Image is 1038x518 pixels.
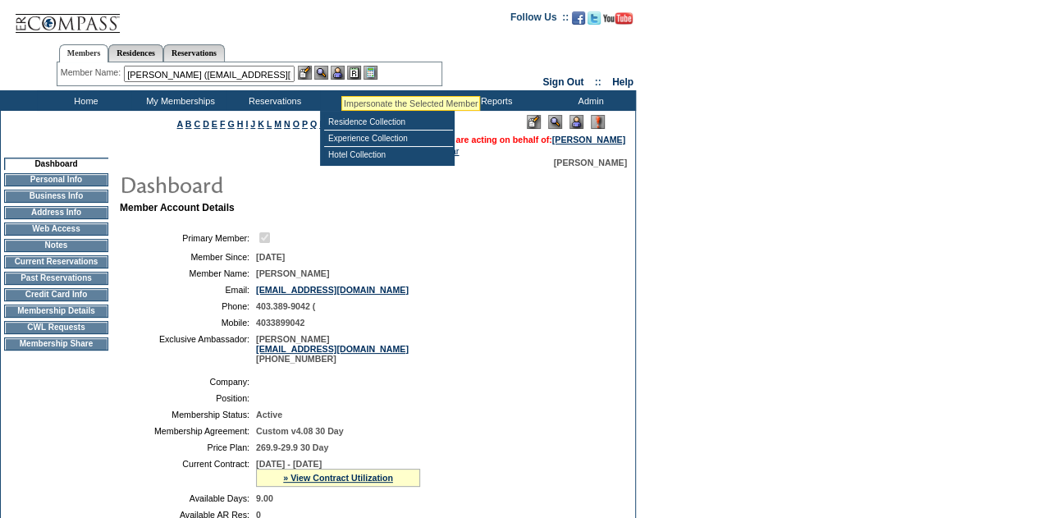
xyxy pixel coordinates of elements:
td: My Memberships [131,90,226,111]
td: Current Contract: [126,459,249,487]
td: Follow Us :: [510,10,569,30]
img: View [314,66,328,80]
td: Membership Details [4,305,108,318]
a: [EMAIL_ADDRESS][DOMAIN_NAME] [256,344,409,354]
img: View Mode [548,115,562,129]
td: Credit Card Info [4,288,108,301]
img: pgTtlDashboard.gif [119,167,447,200]
a: Residences [108,44,163,62]
a: A [177,119,183,129]
span: [DATE] [256,252,285,262]
img: Edit Mode [527,115,541,129]
span: [PERSON_NAME] [PHONE_NUMBER] [256,334,409,364]
a: C [194,119,200,129]
img: b_edit.gif [298,66,312,80]
a: D [203,119,209,129]
img: Impersonate [569,115,583,129]
a: » View Contract Utilization [283,473,393,483]
td: Notes [4,239,108,252]
span: 403.389-9042 ( [256,301,315,311]
td: Phone: [126,301,249,311]
a: G [227,119,234,129]
td: Membership Agreement: [126,426,249,436]
td: Exclusive Ambassador: [126,334,249,364]
a: F [220,119,226,129]
a: [EMAIL_ADDRESS][DOMAIN_NAME] [256,285,409,295]
td: Position: [126,393,249,403]
td: CWL Requests [4,321,108,334]
td: Hotel Collection [324,147,453,163]
td: Address Info [4,206,108,219]
td: Reports [447,90,542,111]
td: Price Plan: [126,442,249,452]
img: Impersonate [331,66,345,80]
a: Sign Out [542,76,583,88]
td: Reservations [226,90,320,111]
td: Residence Collection [324,114,453,131]
a: P [302,119,308,129]
td: Membership Status: [126,410,249,419]
a: L [267,119,272,129]
img: Subscribe to our YouTube Channel [603,12,633,25]
span: [DATE] - [DATE] [256,459,322,469]
a: Follow us on Twitter [588,16,601,26]
a: E [212,119,217,129]
a: Help [612,76,633,88]
a: K [258,119,264,129]
td: Membership Share [4,337,108,351]
td: Mobile: [126,318,249,328]
img: Follow us on Twitter [588,11,601,25]
td: Email: [126,285,249,295]
td: Personal Info [4,173,108,186]
td: Admin [542,90,636,111]
td: Current Reservations [4,255,108,268]
a: J [250,119,255,129]
div: Impersonate the Selected Member [344,99,478,108]
a: N [284,119,290,129]
a: H [237,119,244,129]
span: 9.00 [256,493,273,503]
span: 269.9-29.9 30 Day [256,442,328,452]
td: Past Reservations [4,272,108,285]
a: Members [59,44,109,62]
span: 4033899042 [256,318,304,328]
a: M [274,119,281,129]
td: Available Days: [126,493,249,503]
span: [PERSON_NAME] [256,268,329,278]
a: O [293,119,300,129]
a: B [185,119,192,129]
td: Business Info [4,190,108,203]
a: Reservations [163,44,225,62]
img: Become our fan on Facebook [572,11,585,25]
a: Become our fan on Facebook [572,16,585,26]
td: Member Since: [126,252,249,262]
td: Dashboard [4,158,108,170]
span: Custom v4.08 30 Day [256,426,344,436]
td: Member Name: [126,268,249,278]
font: You are acting on behalf of: [437,135,625,144]
td: Experience Collection [324,131,453,147]
a: Subscribe to our YouTube Channel [603,16,633,26]
img: Reservations [347,66,361,80]
a: [PERSON_NAME] [552,135,625,144]
td: Primary Member: [126,230,249,245]
span: :: [595,76,601,88]
span: Active [256,410,282,419]
img: Log Concern/Member Elevation [591,115,605,129]
td: Company: [126,377,249,387]
div: Member Name: [61,66,124,80]
a: I [245,119,248,129]
b: Member Account Details [120,202,235,213]
img: b_calculator.gif [364,66,377,80]
span: [PERSON_NAME] [554,158,627,167]
td: Vacation Collection [320,90,447,111]
td: Home [37,90,131,111]
td: Web Access [4,222,108,236]
a: Q [310,119,317,129]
